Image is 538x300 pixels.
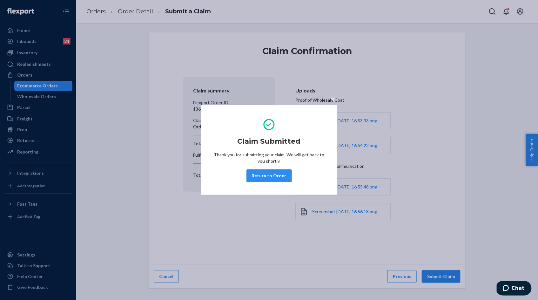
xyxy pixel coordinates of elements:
[246,169,292,182] button: Return to Order
[330,94,335,105] span: ×
[238,136,301,147] h2: Claim Submitted
[497,281,532,297] iframe: Opens a widget where you can chat to one of our agents
[213,152,325,164] p: Thank you for submitting your claim. We will get back to you shortly.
